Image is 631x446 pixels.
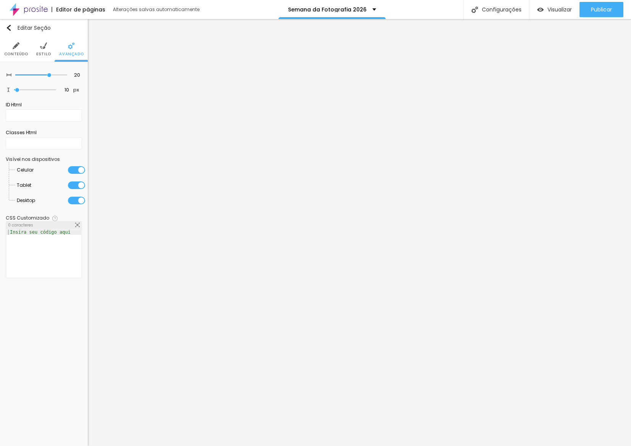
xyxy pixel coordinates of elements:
span: Conteúdo [4,52,28,56]
div: Editor de páginas [52,7,105,12]
div: CSS Customizado [6,216,49,220]
span: Celular [17,162,34,178]
img: Icone [6,25,12,31]
img: Icone [472,6,478,13]
div: Insira seu código aqui [6,229,74,235]
p: Semana da Fotografia 2026 [288,7,367,12]
img: Icone [6,72,11,77]
button: px [71,87,81,93]
div: Classes Html [6,129,82,136]
img: Icone [13,42,19,49]
div: Visível nos dispositivos [6,157,82,162]
div: Editar Seção [6,25,51,31]
button: Visualizar [530,2,579,17]
button: Publicar [579,2,623,17]
span: Avançado [59,52,84,56]
img: Icone [68,42,75,49]
span: Publicar [591,6,612,13]
img: Icone [75,223,80,227]
span: Estilo [36,52,51,56]
img: Icone [6,88,10,91]
div: ID Html [6,101,82,108]
span: Desktop [17,193,35,208]
div: Alterações salvas automaticamente [113,7,201,12]
img: Icone [40,42,47,49]
span: Tablet [17,178,31,193]
span: Visualizar [547,6,572,13]
div: 0 caracteres [6,221,82,229]
iframe: Editor [88,19,631,446]
img: Icone [52,216,58,221]
img: view-1.svg [537,6,544,13]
